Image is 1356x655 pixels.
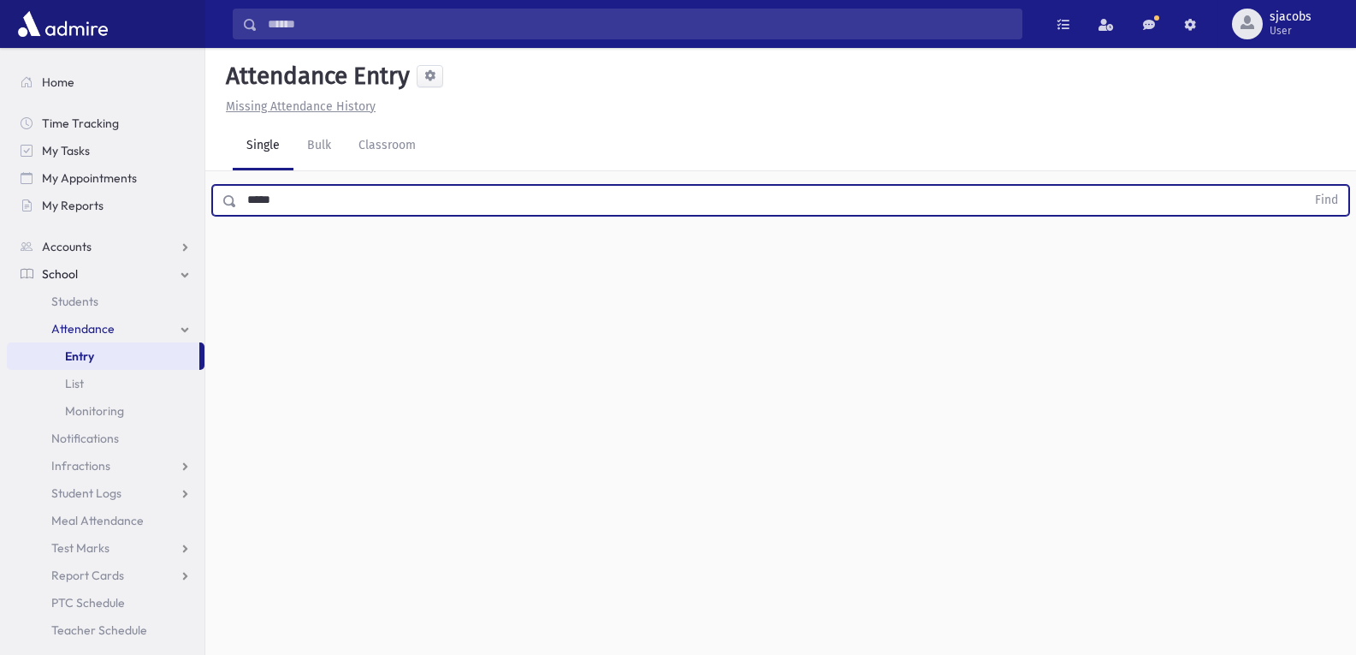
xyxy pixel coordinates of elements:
[219,99,376,114] a: Missing Attendance History
[7,562,204,589] a: Report Cards
[233,122,293,170] a: Single
[14,7,112,41] img: AdmirePro
[51,595,125,610] span: PTC Schedule
[1270,24,1312,38] span: User
[1305,186,1348,215] button: Find
[51,431,119,446] span: Notifications
[51,294,98,309] span: Students
[7,192,204,219] a: My Reports
[51,458,110,473] span: Infractions
[258,9,1021,39] input: Search
[42,74,74,90] span: Home
[7,452,204,479] a: Infractions
[42,116,119,131] span: Time Tracking
[1270,10,1312,24] span: sjacobs
[7,68,204,96] a: Home
[7,164,204,192] a: My Appointments
[65,348,94,364] span: Entry
[51,622,147,638] span: Teacher Schedule
[42,198,104,213] span: My Reports
[42,170,137,186] span: My Appointments
[65,376,84,391] span: List
[7,288,204,315] a: Students
[7,616,204,644] a: Teacher Schedule
[7,589,204,616] a: PTC Schedule
[7,397,204,425] a: Monitoring
[7,425,204,452] a: Notifications
[7,260,204,288] a: School
[7,137,204,164] a: My Tasks
[345,122,429,170] a: Classroom
[42,266,78,282] span: School
[7,370,204,397] a: List
[51,568,124,583] span: Report Cards
[7,507,204,534] a: Meal Attendance
[51,513,144,528] span: Meal Attendance
[219,62,410,91] h5: Attendance Entry
[42,239,92,254] span: Accounts
[293,122,345,170] a: Bulk
[7,342,199,370] a: Entry
[7,479,204,507] a: Student Logs
[226,99,376,114] u: Missing Attendance History
[7,233,204,260] a: Accounts
[51,485,121,501] span: Student Logs
[7,315,204,342] a: Attendance
[7,534,204,562] a: Test Marks
[7,110,204,137] a: Time Tracking
[42,143,90,158] span: My Tasks
[65,403,124,419] span: Monitoring
[51,321,115,336] span: Attendance
[51,540,110,556] span: Test Marks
